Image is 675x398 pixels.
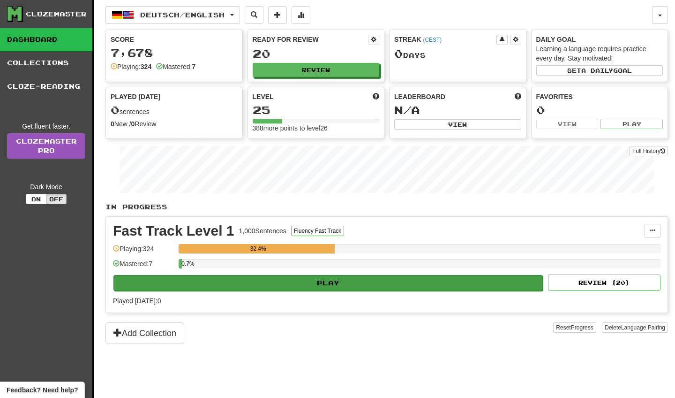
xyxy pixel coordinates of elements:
button: Play [113,275,543,291]
span: Leaderboard [394,92,445,101]
div: sentences [111,104,238,116]
div: Streak [394,35,496,44]
div: 388 more points to level 26 [253,123,380,133]
span: Level [253,92,274,101]
span: Score more points to level up [373,92,379,101]
span: N/A [394,103,420,116]
button: Seta dailygoal [536,65,663,76]
span: a daily [581,67,613,74]
button: Search sentences [245,6,263,24]
div: Dark Mode [7,182,85,191]
div: 25 [253,104,380,116]
p: In Progress [105,202,668,212]
span: Played [DATE]: 0 [113,297,161,305]
div: Playing: [111,62,151,71]
span: Deutsch / English [140,11,225,19]
span: This week in points, UTC [515,92,521,101]
a: (CEST) [423,37,442,43]
div: Clozemaster [26,9,87,19]
button: Full History [630,146,668,156]
span: Played [DATE] [111,92,160,101]
div: Score [111,35,238,44]
div: Day s [394,48,521,60]
div: Playing: 324 [113,244,174,260]
div: Get fluent faster. [7,122,85,131]
span: Language Pairing [621,324,665,331]
strong: 324 [141,63,151,70]
strong: 0 [111,120,114,128]
button: Add sentence to collection [268,6,287,24]
button: More stats [292,6,310,24]
strong: 7 [192,63,195,70]
button: Play [600,119,663,129]
a: ClozemasterPro [7,133,85,159]
button: View [394,119,521,130]
div: Mastered: [156,62,195,71]
div: Favorites [536,92,663,101]
button: View [536,119,599,129]
button: Add Collection [105,322,184,344]
div: 1,000 Sentences [239,226,286,236]
button: Deutsch/English [105,6,240,24]
div: 0.7% [181,259,182,268]
div: Learning a language requires practice every day. Stay motivated! [536,44,663,63]
div: Fast Track Level 1 [113,224,234,238]
button: On [26,194,46,204]
div: 20 [253,48,380,60]
div: Ready for Review [253,35,368,44]
span: Open feedback widget [7,385,78,395]
span: 0 [394,47,403,60]
span: Progress [571,324,593,331]
div: 0 [536,104,663,116]
div: Mastered: 7 [113,259,174,275]
strong: 0 [131,120,135,128]
button: Off [46,194,67,204]
button: Review (20) [548,275,660,291]
button: Review [253,63,380,77]
span: 0 [111,103,120,116]
div: Daily Goal [536,35,663,44]
div: 7,678 [111,47,238,59]
div: 32.4% [181,244,335,253]
button: Fluency Fast Track [291,226,344,236]
button: ResetProgress [553,322,596,333]
div: New / Review [111,119,238,129]
button: DeleteLanguage Pairing [602,322,668,333]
